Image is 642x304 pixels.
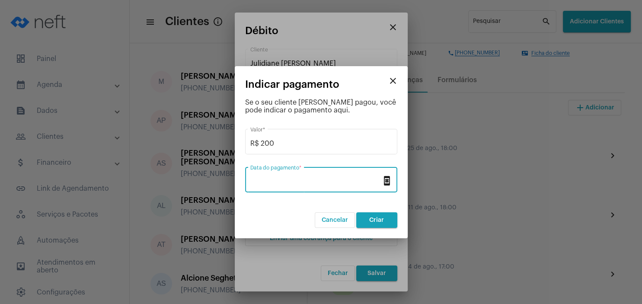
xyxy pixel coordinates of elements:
span: Cancelar [322,217,348,223]
mat-icon: close [388,76,398,86]
button: Criar [356,212,397,228]
span: Indicar pagamento [245,79,339,90]
button: Cancelar [315,212,355,228]
input: Valor [250,140,392,147]
mat-icon: book_online [382,175,392,186]
div: Se o seu cliente [PERSON_NAME] pagou, você pode indicar o pagamento aqui. [245,99,397,114]
span: Criar [369,217,384,223]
